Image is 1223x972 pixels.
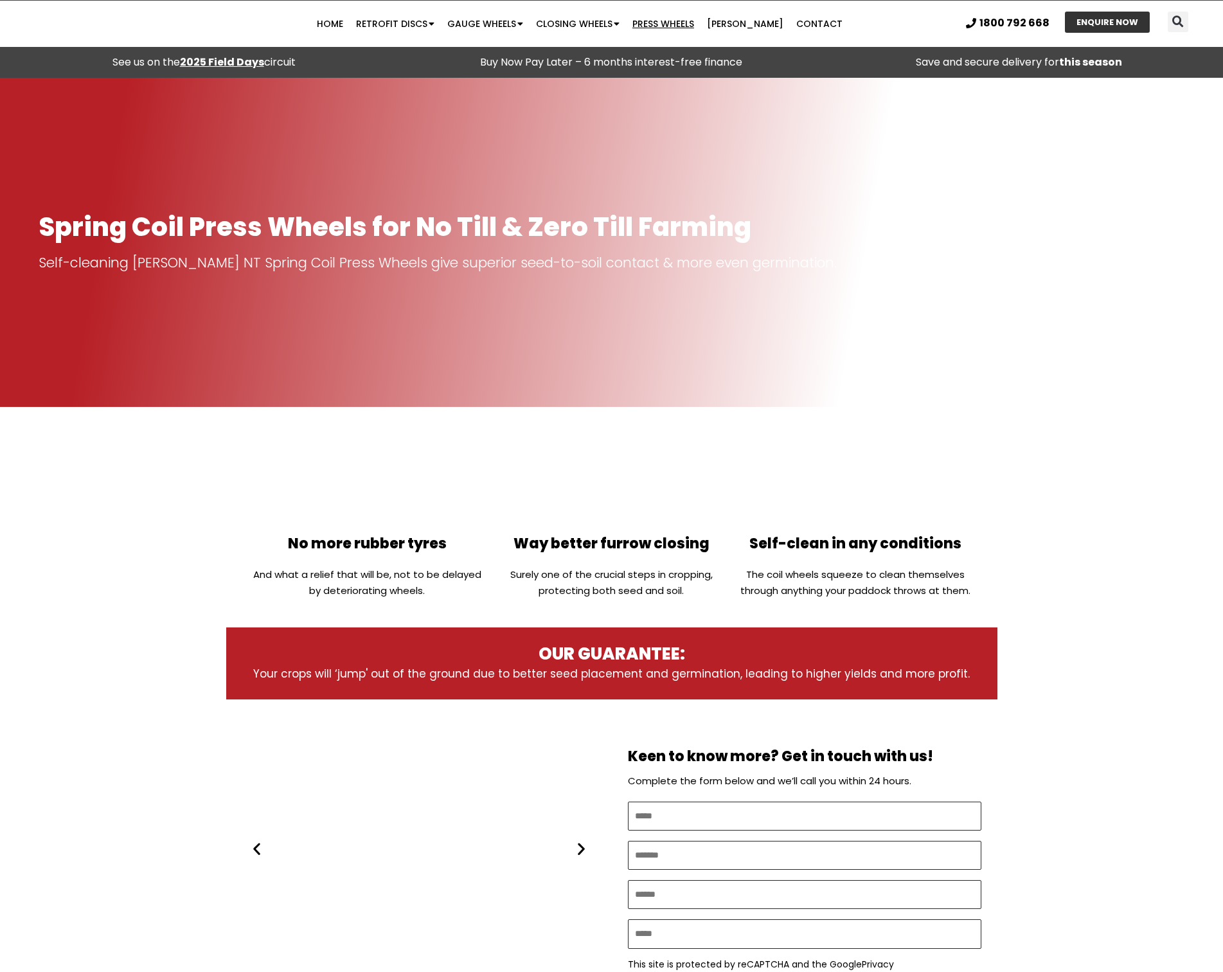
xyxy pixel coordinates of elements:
[1168,12,1188,32] div: Search
[628,748,981,766] h2: Keen to know more? Get in touch with us!
[979,18,1049,28] span: 1800 792 668
[6,53,401,71] div: See us on the circuit
[321,436,414,528] img: No more rubber tyres
[573,841,589,857] div: Next slide
[237,11,922,37] nav: Menu
[495,566,727,598] p: Surely one of the crucial steps in cropping, protecting both seed and soil.
[39,254,1184,272] p: Self-cleaning [PERSON_NAME] NT Spring Coil Press Wheels give superior seed-to-soil contact & more...
[701,11,790,37] a: [PERSON_NAME]
[1065,12,1150,33] a: ENQUIRE NOW
[626,11,701,37] a: Press Wheels
[1059,55,1122,69] strong: this season
[310,11,350,37] a: Home
[790,11,849,37] a: Contact
[252,535,483,553] h2: No more rubber tyres
[822,53,1217,71] p: Save and secure delivery for
[252,643,972,665] h3: OUR GUARANTEE:
[530,11,626,37] a: Closing Wheels
[242,738,596,960] a: Coil-Press-Wheel-Thumb
[242,738,596,960] div: Slides
[39,4,167,44] img: Ryan NT logo
[495,535,727,553] h2: Way better furrow closing
[242,738,596,960] div: 1 / 24
[350,11,441,37] a: Retrofit Discs
[249,841,265,857] div: Previous slide
[252,566,483,598] p: And what a relief that will be, not to be delayed by deteriorating wheels.
[180,55,264,69] a: 2025 Field Days
[966,18,1049,28] a: 1800 792 668
[1076,18,1138,26] span: ENQUIRE NOW
[740,566,971,598] p: The coil wheels squeeze to clean themselves through anything your paddock throws at them.
[253,666,970,681] span: Your crops will ‘jump' out of the ground due to better seed placement and germination, leading to...
[809,436,902,528] img: Handle the toughest conditions
[414,53,808,71] p: Buy Now Pay Later – 6 months interest-free finance
[565,436,657,528] img: Way better furrow closing
[628,772,981,790] p: Complete the form below and we’ll call you within 24 hours.
[740,535,971,553] h2: Self-clean in any conditions
[441,11,530,37] a: Gauge Wheels
[39,213,1184,241] h1: Spring Coil Press Wheels for No Till & Zero Till Farming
